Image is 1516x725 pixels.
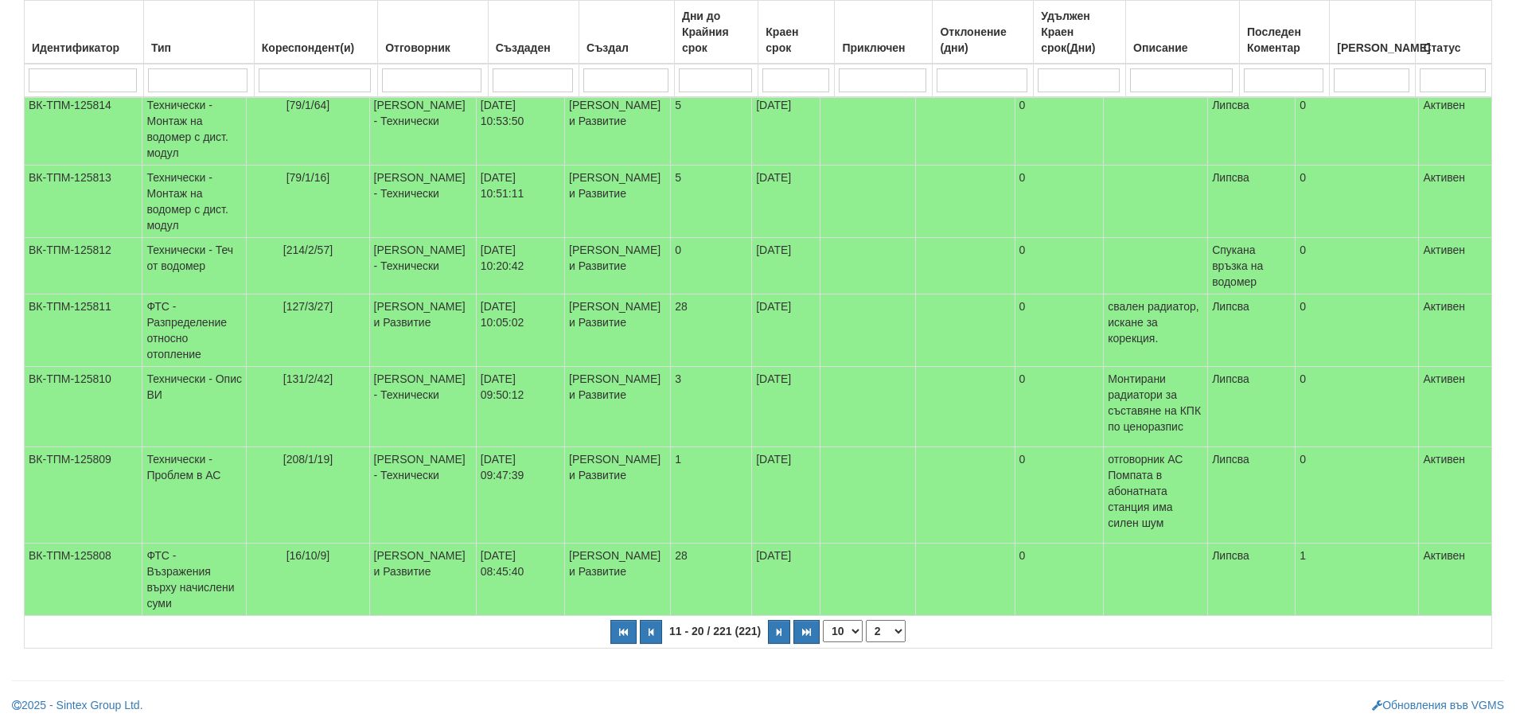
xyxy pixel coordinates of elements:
[286,549,330,562] span: [16/10/9]
[1419,544,1492,616] td: Активен
[1034,1,1126,64] th: Удължен Краен срок(Дни): No sort applied, activate to apply an ascending sort
[254,1,377,64] th: Кореспондент(и): No sort applied, activate to apply an ascending sort
[1419,166,1492,238] td: Активен
[933,1,1034,64] th: Отклонение (дни): No sort applied, activate to apply an ascending sort
[1212,549,1249,562] span: Липсва
[1296,238,1419,294] td: 0
[1212,244,1263,288] span: Спукана връзка на водомер
[1015,294,1104,367] td: 0
[25,447,142,544] td: ВК-ТПМ-125809
[12,699,143,711] a: 2025 - Sintex Group Ltd.
[565,166,671,238] td: [PERSON_NAME] и Развитие
[142,166,247,238] td: Технически - Монтаж на водомер с дист. модул
[283,244,333,256] span: [214/2/57]
[1015,544,1104,616] td: 0
[286,171,330,184] span: [79/1/16]
[493,37,575,59] div: Създаден
[143,1,254,64] th: Тип: No sort applied, activate to apply an ascending sort
[1130,37,1235,59] div: Описание
[25,367,142,447] td: ВК-ТПМ-125810
[476,238,564,294] td: [DATE] 10:20:42
[382,37,483,59] div: Отговорник
[369,367,476,447] td: [PERSON_NAME] - Технически
[476,294,564,367] td: [DATE] 10:05:02
[1372,699,1504,711] a: Обновления във VGMS
[1419,294,1492,367] td: Активен
[1015,93,1104,166] td: 0
[1212,99,1249,111] span: Липсва
[579,1,675,64] th: Създал: No sort applied, activate to apply an ascending sort
[25,238,142,294] td: ВК-ТПМ-125812
[752,93,820,166] td: [DATE]
[25,544,142,616] td: ВК-ТПМ-125808
[1108,451,1203,531] p: отговорник АС Помпата в абонатната станция има силен шум
[1419,447,1492,544] td: Активен
[369,166,476,238] td: [PERSON_NAME] - Технически
[1296,93,1419,166] td: 0
[675,99,681,111] span: 5
[675,549,688,562] span: 28
[1126,1,1240,64] th: Описание: No sort applied, activate to apply an ascending sort
[1296,367,1419,447] td: 0
[565,544,671,616] td: [PERSON_NAME] и Развитие
[675,300,688,313] span: 28
[25,93,142,166] td: ВК-ТПМ-125814
[1419,93,1492,166] td: Активен
[752,238,820,294] td: [DATE]
[1334,37,1411,59] div: [PERSON_NAME]
[29,37,139,59] div: Идентификатор
[1212,372,1249,385] span: Липсва
[476,166,564,238] td: [DATE] 10:51:11
[665,625,765,637] span: 11 - 20 / 221 (221)
[25,166,142,238] td: ВК-ТПМ-125813
[839,37,928,59] div: Приключен
[476,367,564,447] td: [DATE] 09:50:12
[142,93,247,166] td: Технически - Монтаж на водомер с дист. модул
[1212,300,1249,313] span: Липсва
[1108,371,1203,435] p: Монтирани радиатори за съставяне на КПК по ценоразпис
[866,620,906,642] select: Страница номер
[1108,298,1203,346] p: свален радиатор, искане за корекция.
[1296,447,1419,544] td: 0
[1015,166,1104,238] td: 0
[1420,37,1487,59] div: Статус
[378,1,488,64] th: Отговорник: No sort applied, activate to apply an ascending sort
[758,1,835,64] th: Краен срок: No sort applied, activate to apply an ascending sort
[283,372,333,385] span: [131/2/42]
[565,367,671,447] td: [PERSON_NAME] и Развитие
[1296,294,1419,367] td: 0
[565,93,671,166] td: [PERSON_NAME] и Развитие
[675,453,681,466] span: 1
[476,544,564,616] td: [DATE] 08:45:40
[675,372,681,385] span: 3
[1212,171,1249,184] span: Липсва
[142,238,247,294] td: Технически - Теч от водомер
[679,5,754,59] div: Дни до Крайния срок
[640,620,662,644] button: Предишна страница
[1416,1,1492,64] th: Статус: No sort applied, activate to apply an ascending sort
[1015,367,1104,447] td: 0
[283,453,333,466] span: [208/1/19]
[565,238,671,294] td: [PERSON_NAME] и Развитие
[752,166,820,238] td: [DATE]
[259,37,373,59] div: Кореспондент(и)
[675,171,681,184] span: 5
[25,294,142,367] td: ВК-ТПМ-125811
[768,620,790,644] button: Следваща страница
[1419,238,1492,294] td: Активен
[369,294,476,367] td: [PERSON_NAME] и Развитие
[369,93,476,166] td: [PERSON_NAME] - Технически
[1038,5,1121,59] div: Удължен Краен срок(Дни)
[142,294,247,367] td: ФТС - Разпределение относно отопление
[937,21,1029,59] div: Отклонение (дни)
[1296,166,1419,238] td: 0
[369,544,476,616] td: [PERSON_NAME] и Развитие
[286,99,330,111] span: [79/1/64]
[793,620,820,644] button: Последна страница
[369,238,476,294] td: [PERSON_NAME] - Технически
[674,1,758,64] th: Дни до Крайния срок: No sort applied, activate to apply an ascending sort
[565,447,671,544] td: [PERSON_NAME] и Развитие
[369,447,476,544] td: [PERSON_NAME] - Технически
[1212,453,1249,466] span: Липсва
[142,367,247,447] td: Технически - Опис ВИ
